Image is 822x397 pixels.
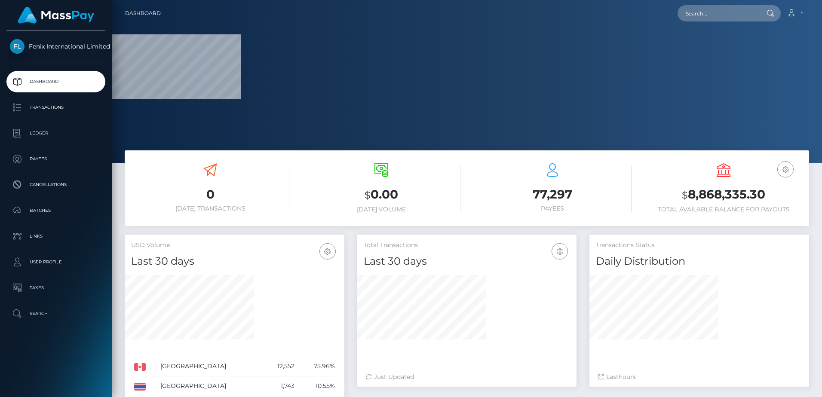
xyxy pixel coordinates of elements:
p: Cancellations [10,178,102,191]
a: User Profile [6,251,105,273]
h5: Transactions Status [596,241,803,250]
a: Cancellations [6,174,105,195]
p: User Profile [10,256,102,269]
p: Transactions [10,101,102,114]
img: CA.png [134,363,146,371]
td: 1,743 [264,376,298,396]
p: Search [10,307,102,320]
img: MassPay Logo [18,7,94,24]
h3: 0 [131,186,289,203]
a: Ledger [6,122,105,144]
a: Links [6,226,105,247]
h3: 8,868,335.30 [644,186,803,204]
h5: Total Transactions [364,241,570,250]
h6: [DATE] Transactions [131,205,289,212]
small: $ [682,189,688,201]
td: 12,552 [264,357,298,376]
a: Search [6,303,105,324]
p: Ledger [10,127,102,140]
h6: [DATE] Volume [302,206,460,213]
h4: Last 30 days [131,254,338,269]
span: Fenix International Limited [6,43,105,50]
a: Dashboard [125,4,161,22]
div: Just Updated [366,373,568,382]
p: Batches [10,204,102,217]
h5: USD Volume [131,241,338,250]
h4: Daily Distribution [596,254,803,269]
td: 75.96% [298,357,337,376]
a: Taxes [6,277,105,299]
h3: 0.00 [302,186,460,204]
input: Search... [678,5,758,21]
a: Dashboard [6,71,105,92]
h4: Last 30 days [364,254,570,269]
p: Dashboard [10,75,102,88]
img: Fenix International Limited [10,39,25,54]
div: Last hours [598,373,801,382]
h3: 77,297 [473,186,632,203]
a: Payees [6,148,105,170]
small: $ [365,189,371,201]
a: Transactions [6,97,105,118]
a: Batches [6,200,105,221]
p: Links [10,230,102,243]
p: Payees [10,153,102,165]
td: 10.55% [298,376,337,396]
p: Taxes [10,281,102,294]
h6: Total Available Balance for Payouts [644,206,803,213]
img: TH.png [134,383,146,391]
td: [GEOGRAPHIC_DATA] [157,376,264,396]
td: [GEOGRAPHIC_DATA] [157,357,264,376]
h6: Payees [473,205,632,212]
